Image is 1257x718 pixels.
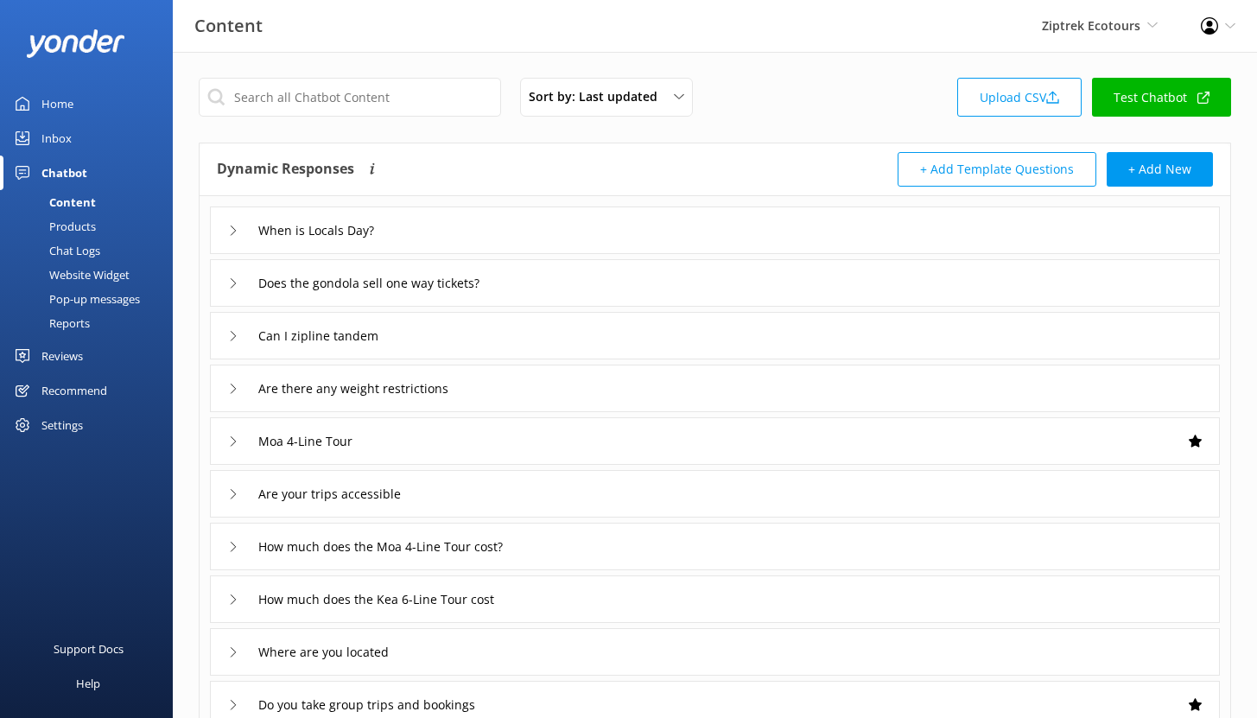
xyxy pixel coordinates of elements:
a: Reports [10,311,173,335]
div: Support Docs [54,632,124,666]
span: Sort by: Last updated [529,87,668,106]
div: Home [41,86,73,121]
a: Products [10,214,173,238]
div: Chatbot [41,156,87,190]
h4: Dynamic Responses [217,152,354,187]
div: Website Widget [10,263,130,287]
button: + Add Template Questions [898,152,1096,187]
div: Inbox [41,121,72,156]
a: Content [10,190,173,214]
a: Upload CSV [957,78,1082,117]
div: Reports [10,311,90,335]
h3: Content [194,12,263,40]
img: yonder-white-logo.png [26,29,125,58]
div: Settings [41,408,83,442]
div: Content [10,190,96,214]
a: Pop-up messages [10,287,173,311]
a: Website Widget [10,263,173,287]
div: Help [76,666,100,701]
button: + Add New [1107,152,1213,187]
a: Chat Logs [10,238,173,263]
div: Recommend [41,373,107,408]
div: Products [10,214,96,238]
span: Ziptrek Ecotours [1042,17,1140,34]
div: Pop-up messages [10,287,140,311]
input: Search all Chatbot Content [199,78,501,117]
div: Chat Logs [10,238,100,263]
div: Reviews [41,339,83,373]
a: Test Chatbot [1092,78,1231,117]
